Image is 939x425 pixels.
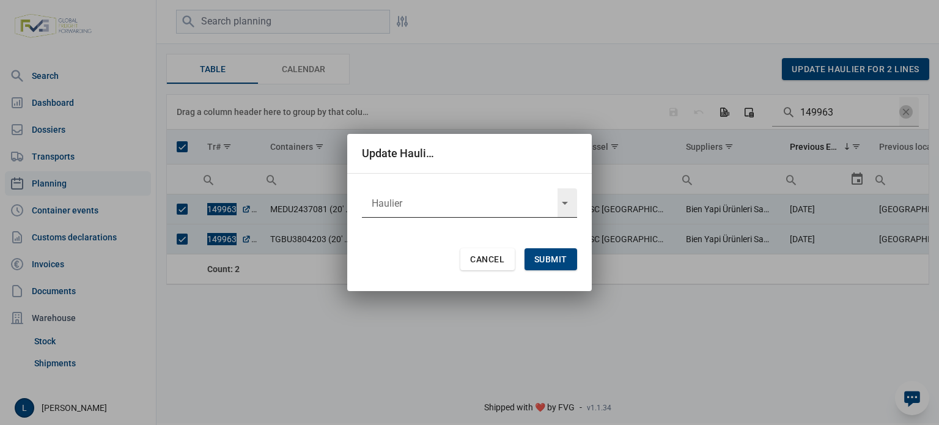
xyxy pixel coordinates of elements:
[470,254,504,264] span: Cancel
[362,146,435,160] div: Update Haulier
[558,188,572,218] div: Select
[525,248,577,270] div: Submit
[460,248,514,270] div: Cancel
[534,254,567,264] span: Submit
[362,188,558,218] input: Haulier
